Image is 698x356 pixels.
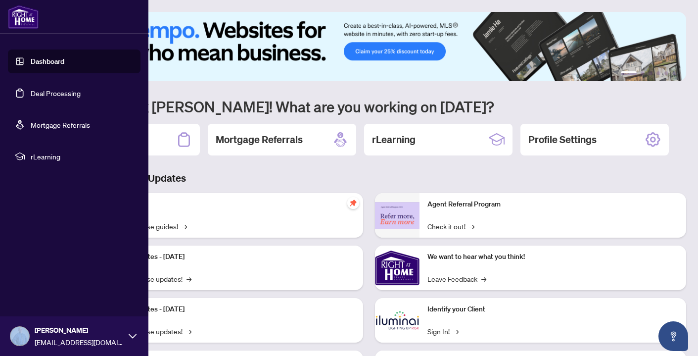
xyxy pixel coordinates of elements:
h2: Profile Settings [528,133,597,147]
span: rLearning [31,151,134,162]
span: [EMAIL_ADDRESS][DOMAIN_NAME] [35,337,124,348]
a: Sign In!→ [427,326,459,337]
a: Mortgage Referrals [31,120,90,129]
a: Check it out!→ [427,221,474,232]
h3: Brokerage & Industry Updates [51,171,686,185]
img: logo [8,5,39,29]
button: 6 [672,71,676,75]
img: We want to hear what you think! [375,246,419,290]
p: Self-Help [104,199,355,210]
a: Leave Feedback→ [427,273,486,284]
span: → [481,273,486,284]
p: Platform Updates - [DATE] [104,304,355,315]
p: Identify your Client [427,304,679,315]
button: 3 [649,71,652,75]
p: Agent Referral Program [427,199,679,210]
img: Profile Icon [10,327,29,346]
img: Identify your Client [375,298,419,343]
h1: Welcome back [PERSON_NAME]! What are you working on [DATE]? [51,97,686,116]
span: → [182,221,187,232]
button: 5 [664,71,668,75]
span: → [186,273,191,284]
span: pushpin [347,197,359,209]
button: Open asap [658,321,688,351]
span: → [186,326,191,337]
h2: Mortgage Referrals [216,133,303,147]
a: Dashboard [31,57,64,66]
span: [PERSON_NAME] [35,325,124,336]
h2: rLearning [372,133,416,147]
button: 1 [621,71,637,75]
p: Platform Updates - [DATE] [104,252,355,262]
img: Slide 0 [51,12,686,81]
p: We want to hear what you think! [427,252,679,262]
button: 2 [641,71,645,75]
button: 4 [656,71,660,75]
a: Deal Processing [31,89,81,98]
span: → [454,326,459,337]
span: → [469,221,474,232]
img: Agent Referral Program [375,202,419,229]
